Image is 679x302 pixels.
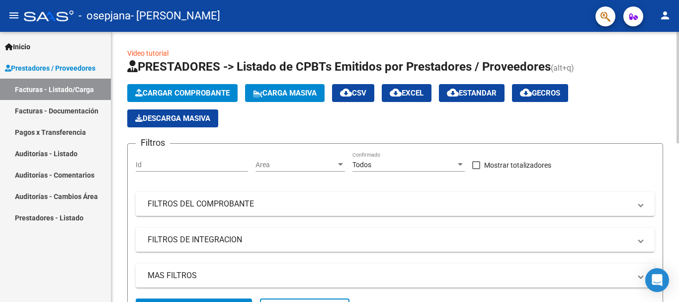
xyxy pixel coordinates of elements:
[127,60,551,74] span: PRESTADORES -> Listado de CPBTs Emitidos por Prestadores / Proveedores
[332,84,374,102] button: CSV
[148,199,631,209] mat-panel-title: FILTROS DEL COMPROBANTE
[127,109,218,127] app-download-masive: Descarga masiva de comprobantes (adjuntos)
[551,63,574,73] span: (alt+q)
[131,5,220,27] span: - [PERSON_NAME]
[5,63,95,74] span: Prestadores / Proveedores
[5,41,30,52] span: Inicio
[352,161,371,169] span: Todos
[127,49,169,57] a: Video tutorial
[127,84,238,102] button: Cargar Comprobante
[79,5,131,27] span: - osepjana
[447,89,497,98] span: Estandar
[8,9,20,21] mat-icon: menu
[136,136,170,150] h3: Filtros
[340,89,366,98] span: CSV
[390,87,402,99] mat-icon: cloud_download
[439,84,505,102] button: Estandar
[512,84,568,102] button: Gecros
[148,234,631,245] mat-panel-title: FILTROS DE INTEGRACION
[520,87,532,99] mat-icon: cloud_download
[136,228,655,252] mat-expansion-panel-header: FILTROS DE INTEGRACION
[447,87,459,99] mat-icon: cloud_download
[390,89,424,98] span: EXCEL
[135,89,230,98] span: Cargar Comprobante
[136,264,655,288] mat-expansion-panel-header: MAS FILTROS
[135,114,210,123] span: Descarga Masiva
[520,89,560,98] span: Gecros
[484,159,551,171] span: Mostrar totalizadores
[255,161,336,169] span: Area
[245,84,325,102] button: Carga Masiva
[136,192,655,216] mat-expansion-panel-header: FILTROS DEL COMPROBANTE
[340,87,352,99] mat-icon: cloud_download
[659,9,671,21] mat-icon: person
[645,268,669,292] div: Open Intercom Messenger
[253,89,317,98] span: Carga Masiva
[127,109,218,127] button: Descarga Masiva
[148,270,631,281] mat-panel-title: MAS FILTROS
[382,84,431,102] button: EXCEL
